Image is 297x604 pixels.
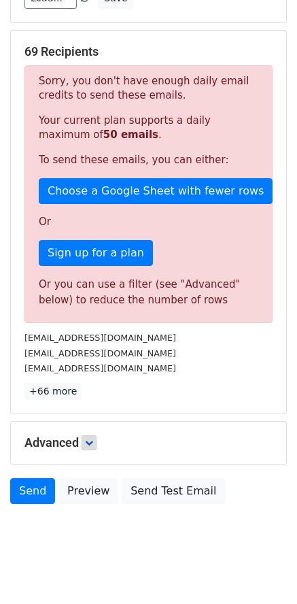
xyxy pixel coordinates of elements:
[10,478,55,504] a: Send
[39,153,258,167] p: To send these emails, you can either:
[39,215,258,229] p: Or
[39,114,258,142] p: Your current plan supports a daily maximum of .
[122,478,225,504] a: Send Test Email
[58,478,118,504] a: Preview
[24,363,176,373] small: [EMAIL_ADDRESS][DOMAIN_NAME]
[24,383,82,400] a: +66 more
[39,240,153,266] a: Sign up for a plan
[39,277,258,307] div: Or you can use a filter (see "Advanced" below) to reduce the number of rows
[103,129,158,141] strong: 50 emails
[24,44,273,59] h5: 69 Recipients
[24,333,176,343] small: [EMAIL_ADDRESS][DOMAIN_NAME]
[24,348,176,358] small: [EMAIL_ADDRESS][DOMAIN_NAME]
[229,539,297,604] iframe: Chat Widget
[39,178,273,204] a: Choose a Google Sheet with fewer rows
[39,74,258,103] p: Sorry, you don't have enough daily email credits to send these emails.
[24,435,273,450] h5: Advanced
